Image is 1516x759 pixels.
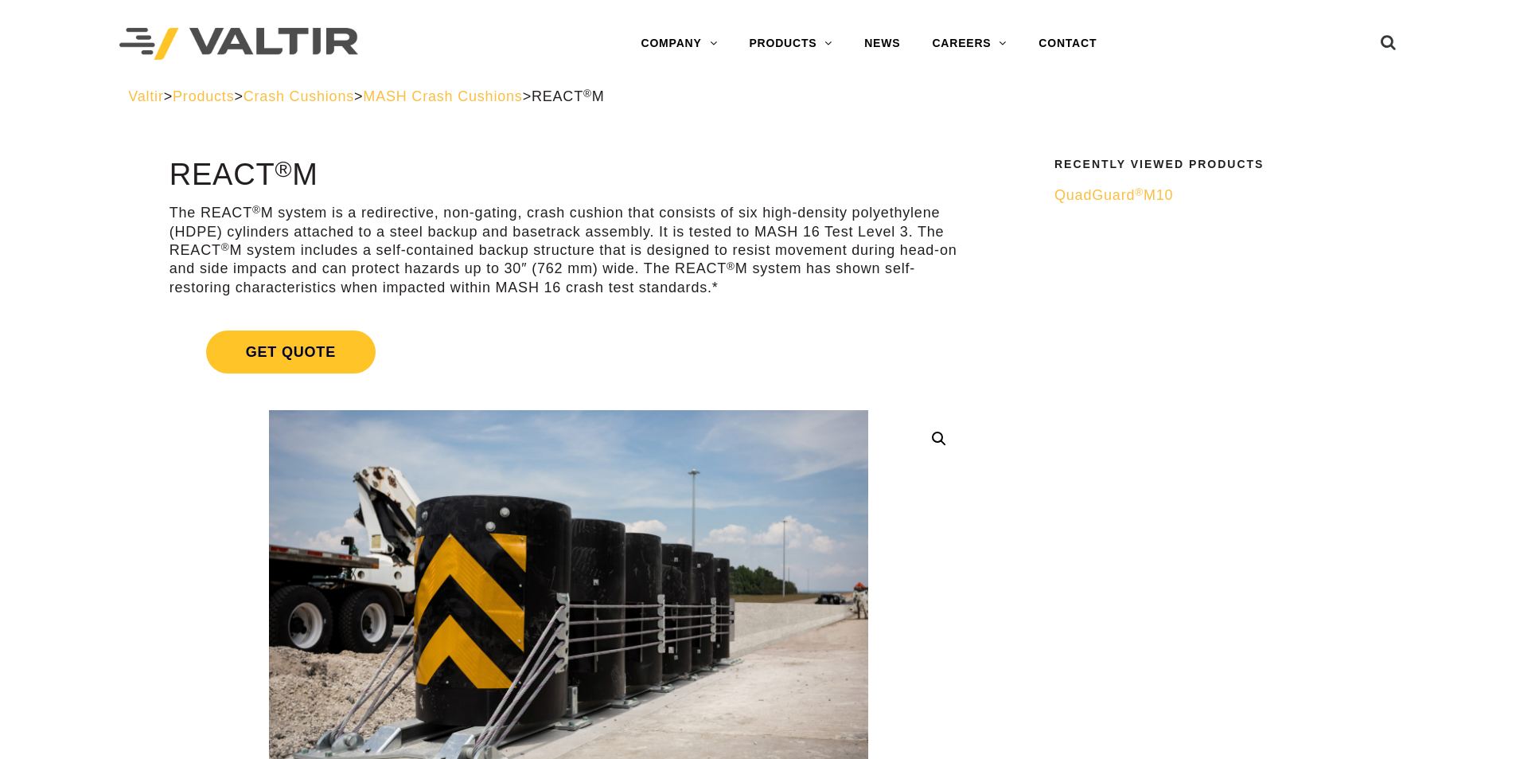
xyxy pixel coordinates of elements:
[625,28,733,60] a: COMPANY
[170,204,968,297] p: The REACT M system is a redirective, non-gating, crash cushion that consists of six high-density ...
[916,28,1023,60] a: CAREERS
[848,28,916,60] a: NEWS
[128,88,1388,106] div: > > > >
[727,260,735,272] sup: ®
[1054,187,1173,203] span: QuadGuard M10
[244,88,354,104] a: Crash Cushions
[1054,158,1378,170] h2: Recently Viewed Products
[1054,186,1378,205] a: QuadGuard®M10
[583,88,592,100] sup: ®
[363,88,522,104] a: MASH Crash Cushions
[128,88,163,104] a: Valtir
[532,88,605,104] span: REACT M
[1023,28,1113,60] a: CONTACT
[170,158,968,192] h1: REACT M
[221,241,230,253] sup: ®
[206,331,376,374] span: Get Quote
[119,28,358,61] img: Valtir
[733,28,848,60] a: PRODUCTS
[170,311,968,393] a: Get Quote
[252,204,261,216] sup: ®
[1135,186,1144,198] sup: ®
[173,88,234,104] a: Products
[275,156,293,182] sup: ®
